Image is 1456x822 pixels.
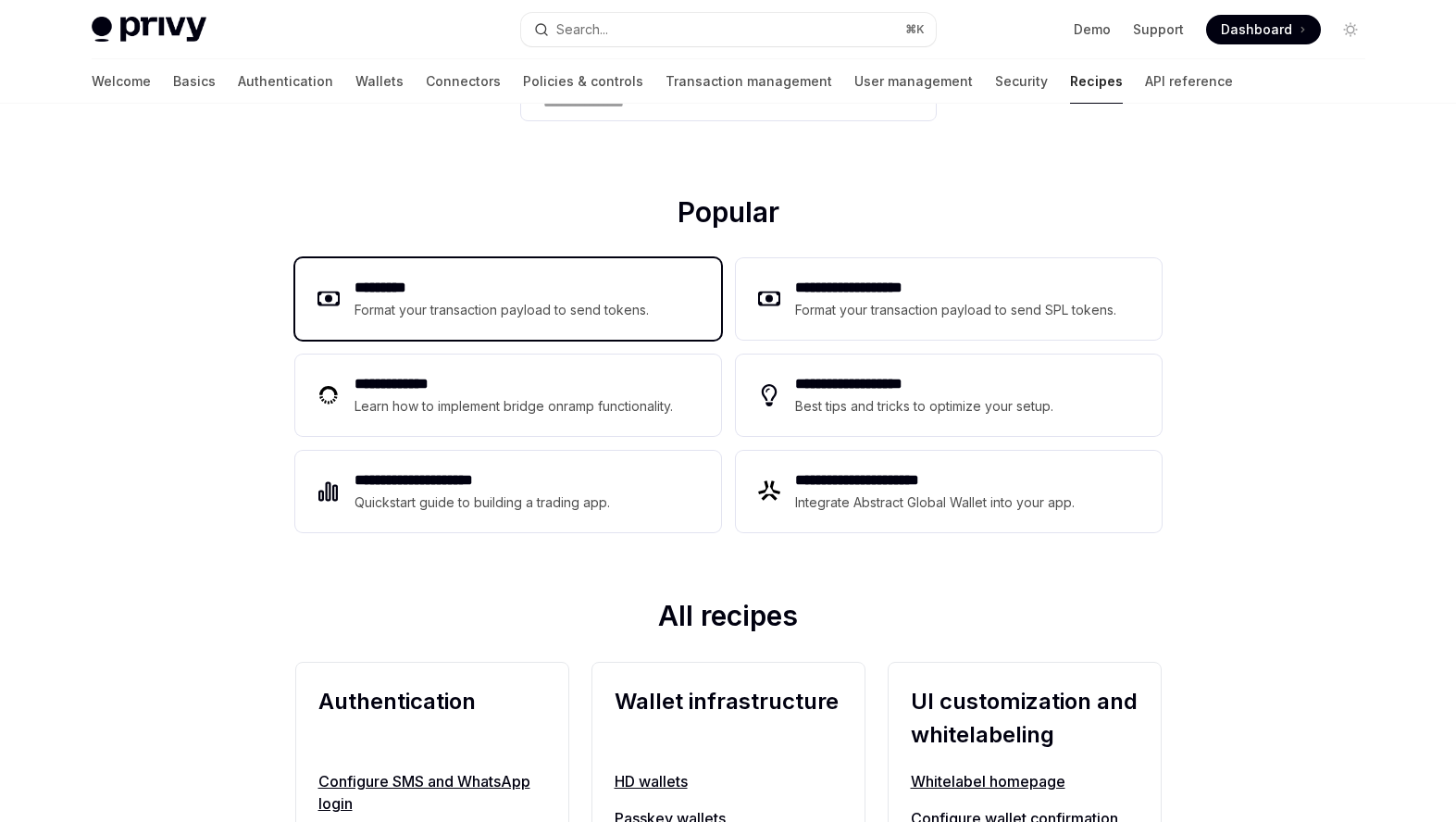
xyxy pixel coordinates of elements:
h2: Wallet infrastructure [615,685,842,752]
div: Quickstart guide to building a trading app. [355,492,611,514]
a: Welcome [92,59,151,104]
div: Best tips and tricks to optimize your setup. [795,395,1056,417]
h2: Popular [295,195,1162,236]
div: Integrate Abstract Global Wallet into your app. [795,492,1076,514]
a: User management [854,59,973,104]
div: Format your transaction payload to send tokens. [355,299,650,321]
span: Dashboard [1221,20,1292,39]
h2: Authentication [318,685,546,752]
a: **** ****Format your transaction payload to send tokens. [295,258,721,340]
a: Basics [173,59,216,104]
button: Open search [521,13,936,46]
a: Security [995,59,1048,104]
div: Learn how to implement bridge onramp functionality. [355,395,678,417]
div: Format your transaction payload to send SPL tokens. [795,299,1118,321]
img: light logo [92,17,206,43]
a: Policies & controls [523,59,643,104]
a: Recipes [1070,59,1123,104]
a: Dashboard [1206,15,1321,44]
a: Configure SMS and WhatsApp login [318,770,546,815]
h2: UI customization and whitelabeling [911,685,1139,752]
a: Authentication [238,59,333,104]
button: Toggle dark mode [1336,15,1365,44]
h2: All recipes [295,599,1162,640]
a: Whitelabel homepage [911,770,1139,792]
a: HD wallets [615,770,842,792]
a: **** **** ***Learn how to implement bridge onramp functionality. [295,355,721,436]
span: ⌘ K [905,22,925,37]
a: API reference [1145,59,1233,104]
a: Demo [1074,20,1111,39]
a: Support [1133,20,1184,39]
div: Search... [556,19,608,41]
a: Connectors [426,59,501,104]
a: Wallets [355,59,404,104]
a: Transaction management [666,59,832,104]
